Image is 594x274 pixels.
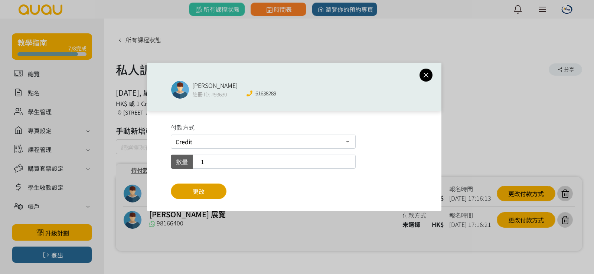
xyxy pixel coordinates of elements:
[193,187,205,196] span: 更改
[171,80,238,99] a: [PERSON_NAME] 註冊 ID: #93630
[192,90,238,99] span: 註冊 ID: #93630
[171,184,226,199] button: 更改
[192,81,238,90] div: [PERSON_NAME]
[255,89,276,98] span: 61638289
[176,157,188,166] span: 數量
[247,89,276,98] a: 61638289
[171,123,195,132] label: 付款方式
